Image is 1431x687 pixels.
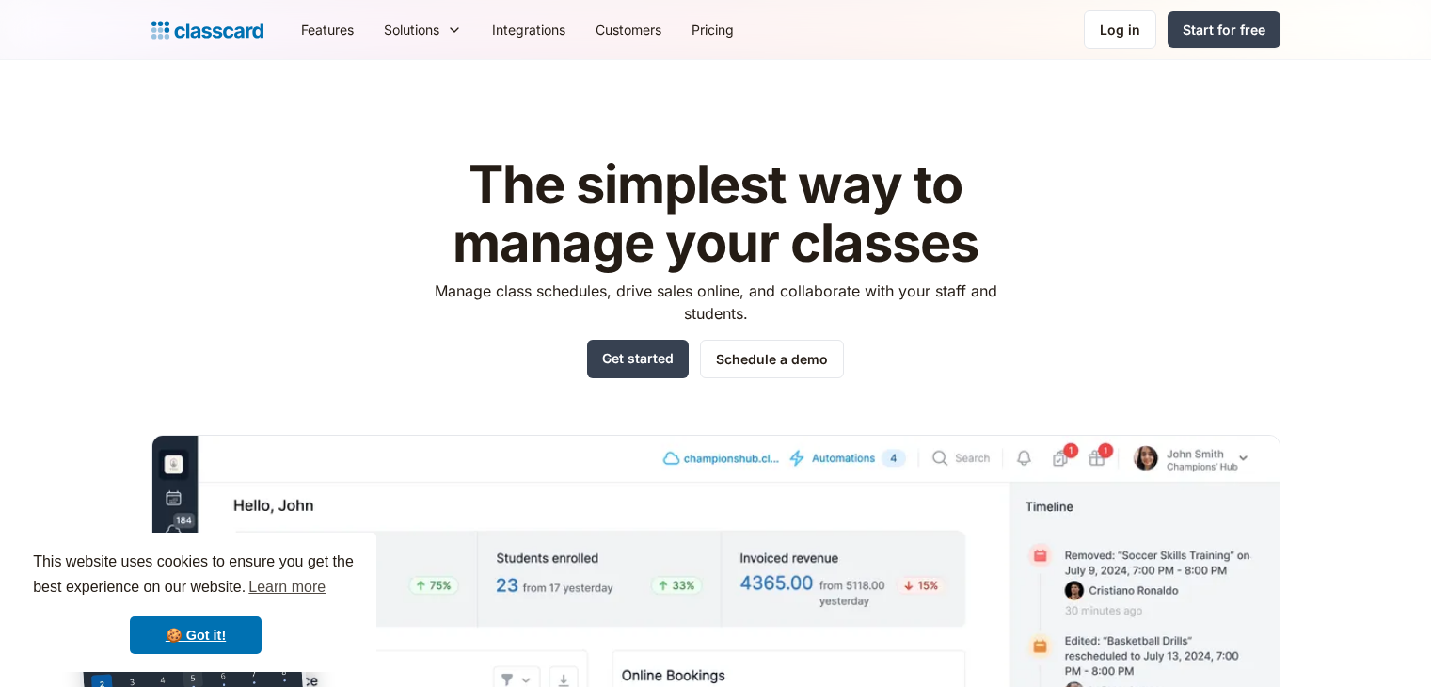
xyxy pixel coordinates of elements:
div: Log in [1100,20,1140,40]
p: Manage class schedules, drive sales online, and collaborate with your staff and students. [417,280,1014,325]
a: Log in [1084,10,1156,49]
div: Solutions [369,8,477,51]
div: cookieconsent [15,533,376,672]
span: This website uses cookies to ensure you get the best experience on our website. [33,551,358,601]
a: home [151,17,263,43]
a: learn more about cookies [246,573,328,601]
a: Customers [580,8,676,51]
a: Get started [587,340,689,378]
div: Solutions [384,20,439,40]
a: Features [286,8,369,51]
a: Schedule a demo [700,340,844,378]
a: dismiss cookie message [130,616,262,654]
a: Start for free [1168,11,1280,48]
a: Integrations [477,8,580,51]
h1: The simplest way to manage your classes [417,156,1014,272]
div: Start for free [1183,20,1265,40]
a: Pricing [676,8,749,51]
